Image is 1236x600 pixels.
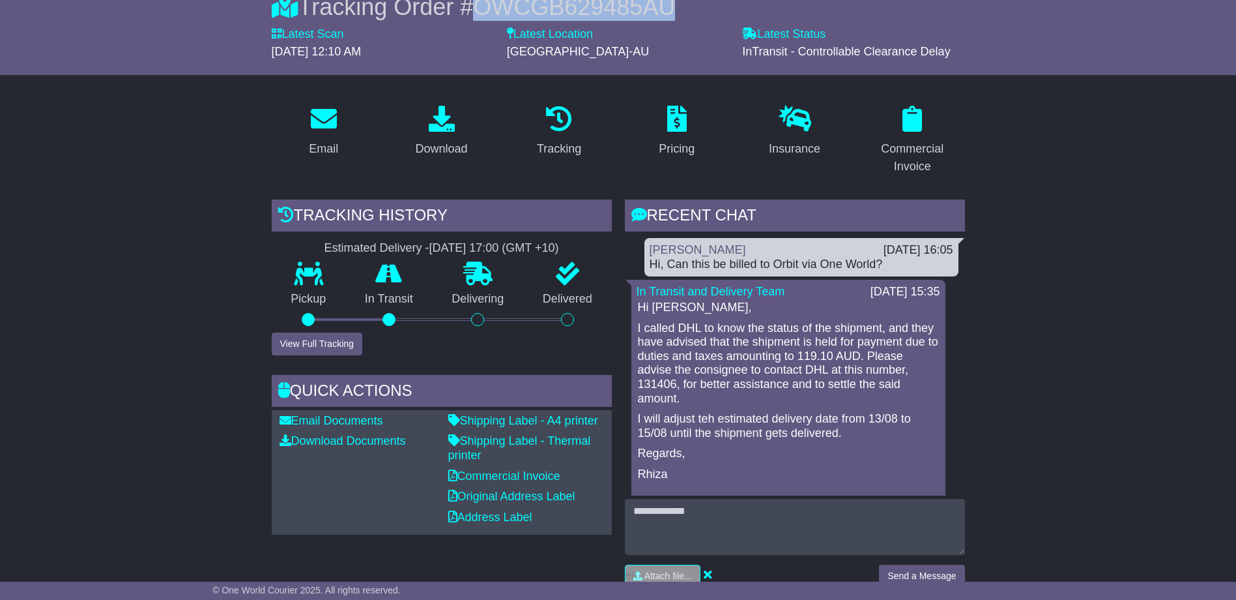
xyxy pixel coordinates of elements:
label: Latest Status [742,27,826,42]
a: Email [300,101,347,162]
div: [DATE] 17:00 (GMT +10) [429,241,559,256]
a: Commercial Invoice [448,470,560,483]
a: Commercial Invoice [860,101,965,180]
p: Hi [PERSON_NAME], [638,301,939,315]
div: Download [415,140,467,158]
a: Pricing [650,101,703,162]
span: InTransit - Controllable Clearance Delay [742,45,950,58]
p: Rhiza [638,468,939,482]
a: Email Documents [280,414,383,427]
p: Delivering [433,292,524,307]
p: I called DHL to know the status of the shipment, and they have advised that the shipment is held ... [638,322,939,406]
div: Estimated Delivery - [272,241,612,256]
div: [DATE] 15:35 [870,285,940,299]
div: Pricing [659,140,695,158]
div: Insurance [769,140,820,158]
p: Pickup [272,292,346,307]
button: View Full Tracking [272,333,362,355]
div: Tracking history [272,200,612,235]
a: Download [407,101,476,162]
label: Latest Scan [272,27,344,42]
a: Insurance [760,101,829,162]
a: Address Label [448,511,532,524]
p: Regards, [638,447,939,461]
span: [DATE] 12:10 AM [272,45,362,58]
a: Tracking [528,101,590,162]
div: Quick Actions [272,375,612,410]
div: Tracking [537,140,581,158]
span: © One World Courier 2025. All rights reserved. [212,585,401,595]
p: Delivered [523,292,612,307]
div: Commercial Invoice [869,140,956,175]
a: Shipping Label - Thermal printer [448,434,591,462]
div: Hi, Can this be billed to Orbit via One World? [650,258,953,272]
div: RECENT CHAT [625,200,965,235]
label: Latest Location [507,27,593,42]
a: Shipping Label - A4 printer [448,414,598,427]
p: I will adjust teh estimated delivery date from 13/08 to 15/08 until the shipment gets delivered. [638,412,939,440]
a: Download Documents [280,434,406,447]
button: Send a Message [879,565,964,588]
div: [DATE] 16:05 [884,243,953,258]
span: [GEOGRAPHIC_DATA]-AU [507,45,649,58]
div: Email [309,140,338,158]
p: In Transit [345,292,433,307]
a: In Transit and Delivery Team [637,285,785,298]
a: [PERSON_NAME] [650,243,746,256]
a: Original Address Label [448,490,575,503]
